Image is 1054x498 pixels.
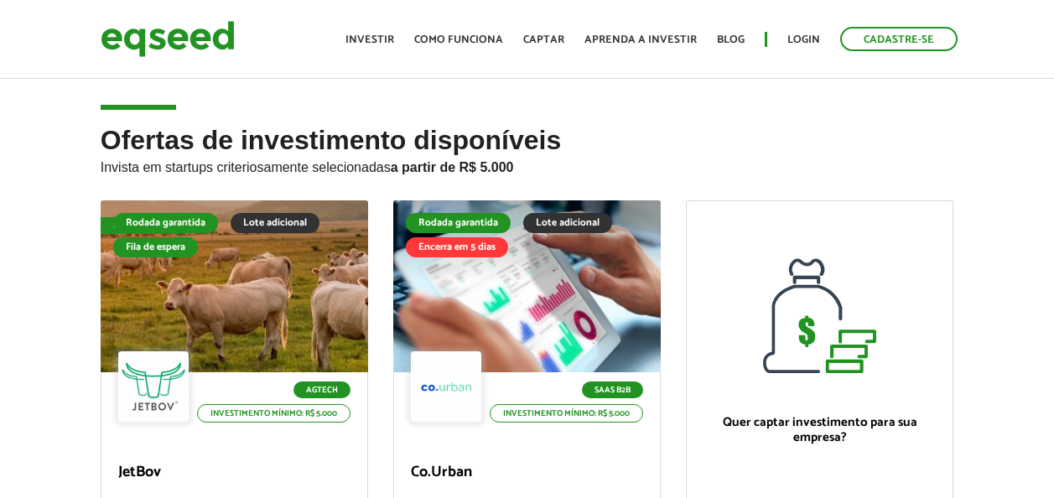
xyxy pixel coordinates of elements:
p: JetBov [118,464,350,482]
div: Lote adicional [231,213,319,233]
a: Aprenda a investir [584,34,697,45]
h2: Ofertas de investimento disponíveis [101,126,954,200]
div: Lote adicional [523,213,612,233]
div: Encerra em 5 dias [406,237,508,257]
p: Investimento mínimo: R$ 5.000 [197,404,350,423]
a: Investir [345,34,394,45]
a: Como funciona [414,34,503,45]
p: Invista em startups criteriosamente selecionadas [101,155,954,175]
a: Login [787,34,820,45]
a: Blog [717,34,745,45]
strong: a partir de R$ 5.000 [391,160,514,174]
img: EqSeed [101,17,235,61]
p: Investimento mínimo: R$ 5.000 [490,404,643,423]
p: Quer captar investimento para sua empresa? [704,415,936,445]
div: Rodada garantida [113,213,218,233]
a: Cadastre-se [840,27,958,51]
p: SaaS B2B [582,381,643,398]
div: Rodada garantida [406,213,511,233]
p: Agtech [293,381,350,398]
p: Co.Urban [411,464,643,482]
div: Fila de espera [113,237,198,257]
a: Captar [523,34,564,45]
div: Fila de espera [101,217,187,234]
